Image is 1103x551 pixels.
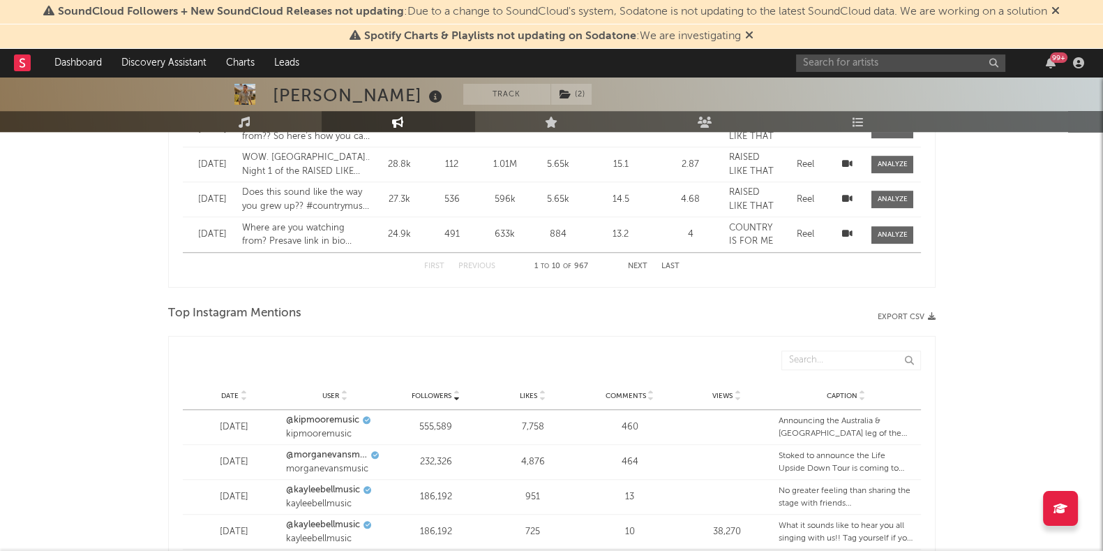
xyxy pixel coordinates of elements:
[728,221,777,249] div: COUNTRY IS FOR ME
[322,392,339,400] span: User
[745,31,753,42] span: Dismiss
[533,228,582,242] div: 884
[712,392,733,400] span: Views
[827,392,857,400] span: Caption
[286,518,360,532] a: @kayleebellmusic
[533,193,582,207] div: 5.65k
[1051,6,1060,17] span: Dismiss
[364,31,741,42] span: : We are investigating
[286,532,384,546] div: kayleebellmusic
[585,490,675,504] div: 13
[221,392,239,400] span: Date
[682,525,772,539] div: 38,270
[728,151,777,178] div: RAISED LIKE THAT
[585,455,675,469] div: 464
[242,151,371,178] div: WOW. [GEOGRAPHIC_DATA].. Night 1 of the RAISED LIKE THAT Tour was incredible!! Tamworth your up! ...
[659,158,721,172] div: 2.87
[428,228,477,242] div: 491
[589,228,652,242] div: 13.2
[458,263,495,270] button: Previous
[364,31,636,42] span: Spotify Charts & Playlists not updating on Sodatone
[112,49,216,77] a: Discovery Assistant
[286,448,368,462] a: @morganevansmusic
[428,158,477,172] div: 112
[463,84,550,105] button: Track
[242,186,371,213] div: Does this sound like the way you grew up?? #countrymusic #countrylife
[563,263,571,270] span: of
[483,228,527,242] div: 633k
[520,392,537,400] span: Likes
[190,228,235,242] div: [DATE]
[488,420,578,434] div: 7,758
[784,228,826,242] div: Reel
[377,158,421,172] div: 28.8k
[424,263,444,270] button: First
[286,483,360,497] a: @kayleebellmusic
[488,455,578,469] div: 4,876
[779,450,913,475] div: Stoked to announce the Life Upside Down Tour is coming to [GEOGRAPHIC_DATA] & [GEOGRAPHIC_DATA] t...
[781,351,921,370] input: Search...
[1050,52,1067,63] div: 99 +
[779,415,913,440] div: Announcing the Australia & [GEOGRAPHIC_DATA] leg of the Nomad World Tour with @jamesjohnstonmusic...
[1046,57,1056,68] button: 99+
[391,420,481,434] div: 555,589
[391,490,481,504] div: 186,192
[412,392,451,400] span: Followers
[273,84,446,107] div: [PERSON_NAME]
[377,228,421,242] div: 24.9k
[286,497,384,511] div: kayleebellmusic
[190,193,235,207] div: [DATE]
[483,158,527,172] div: 1.01M
[264,49,309,77] a: Leads
[550,84,592,105] span: ( 2 )
[628,263,647,270] button: Next
[190,490,280,504] div: [DATE]
[286,462,384,476] div: morganevansmusic
[533,158,582,172] div: 5.65k
[488,490,578,504] div: 951
[45,49,112,77] a: Dashboard
[377,193,421,207] div: 27.3k
[589,193,652,207] div: 14.5
[286,427,384,441] div: kipmooremusic
[784,158,826,172] div: Reel
[589,158,652,172] div: 15.1
[488,525,578,539] div: 725
[728,186,777,213] div: RAISED LIKE THAT
[784,193,826,207] div: Reel
[659,193,721,207] div: 4.68
[190,455,280,469] div: [DATE]
[661,263,680,270] button: Last
[391,525,481,539] div: 186,192
[585,525,675,539] div: 10
[242,221,371,249] div: Where are you watching from? Presave link in bio #countryisforme
[551,84,592,105] button: (2)
[190,420,280,434] div: [DATE]
[58,6,404,17] span: SoundCloud Followers + New SoundCloud Releases not updating
[585,420,675,434] div: 460
[779,520,913,545] div: What it sounds like to hear you all singing with us!! Tag yourself if you were here?! @jamesjohns...
[523,258,600,275] div: 1 10 967
[216,49,264,77] a: Charts
[483,193,527,207] div: 596k
[286,413,359,427] a: @kipmooremusic
[606,392,646,400] span: Comments
[58,6,1047,17] span: : Due to a change to SoundCloud's system, Sodatone is not updating to the latest SoundCloud data....
[190,158,235,172] div: [DATE]
[796,54,1005,72] input: Search for artists
[428,193,477,207] div: 536
[779,485,913,510] div: No greater feeling than sharing the stage with friends @jamesjohnstonmusic @bachelor.girl.officia...
[878,313,936,321] button: Export CSV
[541,263,549,270] span: to
[391,455,481,469] div: 232,326
[168,305,301,322] span: Top Instagram Mentions
[190,525,280,539] div: [DATE]
[659,228,721,242] div: 4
